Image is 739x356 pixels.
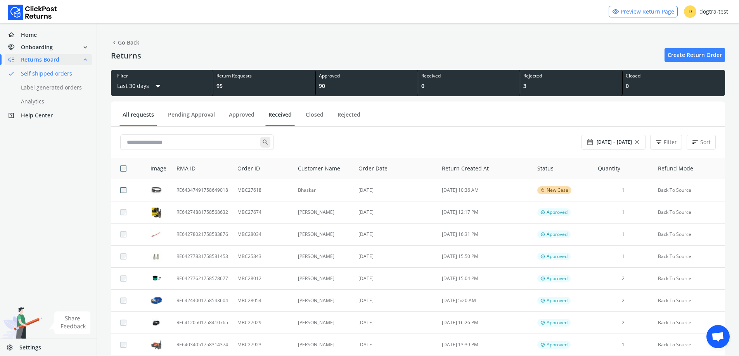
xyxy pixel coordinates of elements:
a: Closed [303,111,327,124]
td: Bhaskar [293,179,354,201]
td: [PERSON_NAME] [293,246,354,268]
span: verified [540,320,545,326]
span: Settings [19,344,41,351]
span: Home [21,31,37,39]
td: [DATE] 16:31 PM [437,224,533,246]
span: Onboarding [21,43,53,51]
img: row_image [151,295,162,306]
img: row_image [151,230,162,239]
span: New Case [547,187,568,193]
td: [DATE] [354,290,437,312]
th: Image [141,158,172,179]
button: sortSort [687,135,716,150]
span: chevron_left [111,37,118,48]
a: Approved [226,111,258,124]
td: MBC27029 [233,312,293,334]
h4: Returns [111,51,141,60]
td: [DATE] [354,179,437,201]
td: 2 [593,312,653,334]
td: Back To Source [653,334,725,356]
td: [DATE] [354,268,437,290]
div: 0 [421,82,517,90]
img: Logo [8,5,57,20]
span: arrow_drop_down [152,79,164,93]
td: MBC28034 [233,224,293,246]
span: expand_more [82,42,89,53]
a: Pending Approval [165,111,218,124]
img: row_image [151,275,162,282]
td: Back To Source [653,290,725,312]
span: home [8,29,21,40]
a: Received [265,111,295,124]
span: Help Center [21,112,53,119]
img: row_image [151,251,162,262]
img: share feedback [48,311,91,334]
span: low_priority [8,54,21,65]
span: verified [540,253,545,260]
td: 1 [593,334,653,356]
td: [PERSON_NAME] [293,224,354,246]
span: verified [540,231,545,237]
div: 90 [319,82,415,90]
td: Back To Source [653,224,725,246]
a: Create Return Order [665,48,725,62]
span: verified [540,275,545,282]
span: help_center [8,110,21,121]
td: [DATE] 15:04 PM [437,268,533,290]
span: verified [540,342,545,348]
span: Returns Board [21,56,59,64]
th: Refund Mode [653,158,725,179]
td: RE64244001758543604 [172,290,233,312]
td: Back To Source [653,201,725,224]
td: [DATE] 12:17 PM [437,201,533,224]
span: close [633,137,640,148]
span: D [684,5,696,18]
td: RE64277831758581453 [172,246,233,268]
span: Approved [547,320,568,326]
span: filter_list [655,137,662,148]
span: sort [692,137,699,148]
a: homeHome [5,29,92,40]
a: doneSelf shipped orders [5,68,101,79]
img: row_image [151,206,162,218]
a: help_centerHelp Center [5,110,92,121]
td: 1 [593,201,653,224]
td: [PERSON_NAME] [293,290,354,312]
td: [DATE] [354,334,437,356]
span: Approved [547,342,568,348]
span: settings [6,342,19,353]
div: 95 [216,82,312,90]
div: 0 [626,82,722,90]
td: RE64120501758410765 [172,312,233,334]
th: Customer Name [293,158,354,179]
th: Order Date [354,158,437,179]
img: row_image [151,339,162,351]
td: MBC27618 [233,179,293,201]
td: RE64274881758568632 [172,201,233,224]
button: Last 30 daysarrow_drop_down [117,79,164,93]
span: - [613,138,615,146]
a: All requests [119,111,157,124]
td: MBC25843 [233,246,293,268]
td: [PERSON_NAME] [293,312,354,334]
span: verified [540,209,545,215]
td: 2 [593,268,653,290]
div: 3 [523,82,619,90]
span: Approved [547,298,568,304]
span: Approved [547,231,568,237]
td: RE64034051758314374 [172,334,233,356]
td: Back To Source [653,246,725,268]
span: handshake [8,42,21,53]
a: visibilityPreview Return Page [609,6,678,17]
div: Received [421,73,517,79]
td: [DATE] 5:20 AM [437,290,533,312]
div: Rejected [523,73,619,79]
td: 2 [593,290,653,312]
span: verified [540,298,545,304]
img: row_image [151,184,162,196]
td: MBC27923 [233,334,293,356]
a: Label generated orders [5,82,101,93]
td: MBC27674 [233,201,293,224]
td: [PERSON_NAME] [293,334,354,356]
td: RE64278021758583876 [172,224,233,246]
